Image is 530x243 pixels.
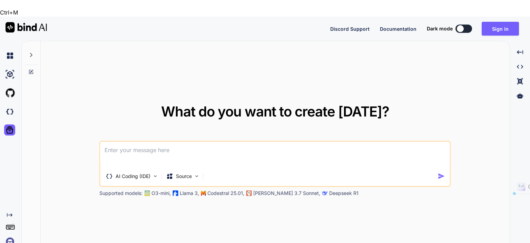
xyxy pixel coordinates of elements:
[161,103,389,120] span: What do you want to create [DATE]?
[201,191,206,196] img: Mistral-AI
[427,25,453,32] span: Dark mode
[322,190,328,196] img: claude
[438,172,445,180] img: icon
[207,190,244,197] p: Codestral 25.01,
[380,26,416,32] span: Documentation
[6,22,47,32] img: Bind AI
[482,22,519,36] button: Sign in
[253,190,320,197] p: [PERSON_NAME] 3.7 Sonnet,
[246,190,252,196] img: claude
[329,190,359,197] p: Deepseek R1
[330,25,370,32] button: Discord Support
[4,50,16,62] img: chat
[4,106,16,118] img: darkCloudIdeIcon
[99,190,143,197] p: Supported models:
[176,173,192,180] p: Source
[145,190,150,196] img: GPT-4
[180,190,199,197] p: Llama 3,
[194,173,200,179] img: Pick Models
[4,68,16,80] img: ai-studio
[173,190,178,196] img: Llama2
[330,26,370,32] span: Discord Support
[4,87,16,99] img: githubLight
[153,173,158,179] img: Pick Tools
[116,173,150,180] p: AI Coding (IDE)
[151,190,171,197] p: O3-mini,
[380,25,416,32] button: Documentation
